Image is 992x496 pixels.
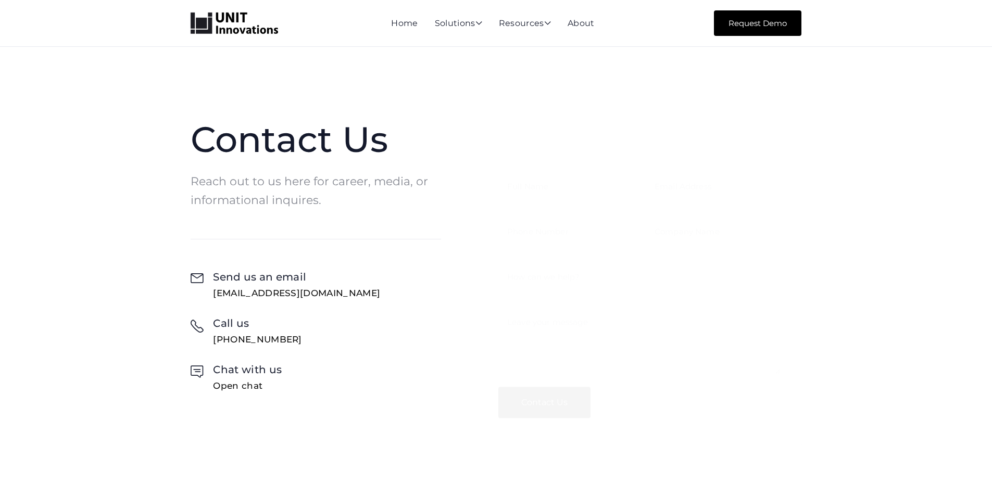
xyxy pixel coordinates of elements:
a: Send us an email[EMAIL_ADDRESS][DOMAIN_NAME] [191,270,380,298]
h2: Call us [213,316,302,330]
div: Solutions [435,19,482,29]
h1: Contact Us [191,120,441,159]
a: Request Demo [714,10,801,36]
input: Contact Us [498,387,591,418]
form: Contact Form [498,170,781,418]
h2: Send us an email [213,270,380,284]
div: Solutions [435,19,482,29]
a: Call us[PHONE_NUMBER] [191,316,302,345]
input: Phone Number [498,215,633,248]
div: Resources [499,19,551,29]
div:  [191,320,204,345]
div: Resources [499,19,551,29]
span:  [475,19,482,27]
div:  [191,366,204,391]
input: Email Address [646,170,781,202]
div: [PHONE_NUMBER] [213,335,302,345]
p: Reach out to us here for career, media, or informational inquires. [191,172,441,210]
div:  [191,273,204,298]
div: Open chat [213,381,282,391]
input: How can we help? [498,260,781,293]
a: home [191,12,278,34]
a: Chat with usOpen chat [191,362,282,391]
div: [EMAIL_ADDRESS][DOMAIN_NAME] [213,288,380,298]
a: About [568,18,595,28]
input: Full Name [498,170,633,202]
span:  [544,19,551,27]
input: Company Name [646,215,781,248]
a: Home [391,18,418,28]
h2: Chat with us [213,362,282,377]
